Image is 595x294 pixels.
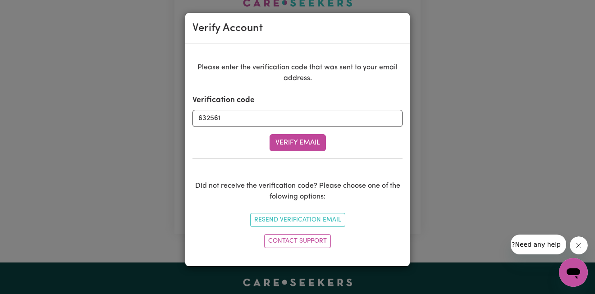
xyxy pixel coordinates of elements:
iframe: زر إطلاق نافذة المراسلة [559,258,588,287]
label: Verification code [192,95,255,106]
button: Verify Email [270,134,326,151]
input: e.g. 437127 [192,110,403,127]
div: Verify Account [192,20,263,36]
a: Contact Support [264,234,331,248]
iframe: رسالة من الشركة [511,235,566,254]
iframe: إغلاق الرسالة [570,236,588,254]
button: Resend Verification Email [250,213,345,227]
p: Did not receive the verification code? Please choose one of the folowing options: [192,181,403,202]
p: Please enter the verification code that was sent to your email address. [192,62,403,84]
